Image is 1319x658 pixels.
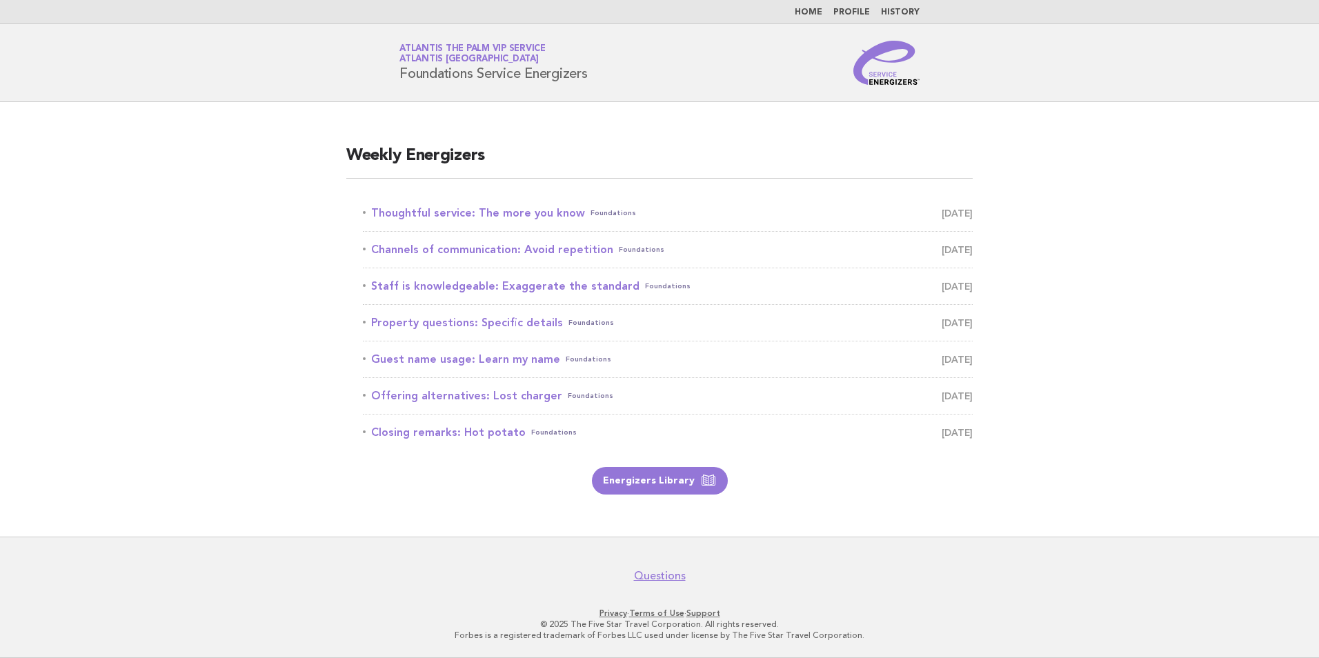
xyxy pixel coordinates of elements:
a: Questions [634,569,686,583]
a: Profile [833,8,870,17]
a: Energizers Library [592,467,728,495]
span: [DATE] [942,277,973,296]
span: Foundations [566,350,611,369]
a: Offering alternatives: Lost chargerFoundations [DATE] [363,386,973,406]
span: Foundations [568,386,613,406]
span: Foundations [619,240,664,259]
span: [DATE] [942,386,973,406]
p: · · [237,608,1082,619]
span: [DATE] [942,350,973,369]
span: Foundations [645,277,691,296]
span: Foundations [531,423,577,442]
a: Thoughtful service: The more you knowFoundations [DATE] [363,203,973,223]
a: Home [795,8,822,17]
span: Foundations [591,203,636,223]
p: Forbes is a registered trademark of Forbes LLC used under license by The Five Star Travel Corpora... [237,630,1082,641]
p: © 2025 The Five Star Travel Corporation. All rights reserved. [237,619,1082,630]
a: Privacy [599,608,627,618]
span: [DATE] [942,203,973,223]
a: Atlantis The Palm VIP ServiceAtlantis [GEOGRAPHIC_DATA] [399,44,546,63]
span: Atlantis [GEOGRAPHIC_DATA] [399,55,539,64]
span: Foundations [568,313,614,332]
a: Support [686,608,720,618]
a: Property questions: Specific detailsFoundations [DATE] [363,313,973,332]
a: Terms of Use [629,608,684,618]
span: [DATE] [942,240,973,259]
a: History [881,8,920,17]
a: Guest name usage: Learn my nameFoundations [DATE] [363,350,973,369]
h2: Weekly Energizers [346,145,973,179]
img: Service Energizers [853,41,920,85]
h1: Foundations Service Energizers [399,45,588,81]
a: Staff is knowledgeable: Exaggerate the standardFoundations [DATE] [363,277,973,296]
a: Closing remarks: Hot potatoFoundations [DATE] [363,423,973,442]
span: [DATE] [942,313,973,332]
a: Channels of communication: Avoid repetitionFoundations [DATE] [363,240,973,259]
span: [DATE] [942,423,973,442]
